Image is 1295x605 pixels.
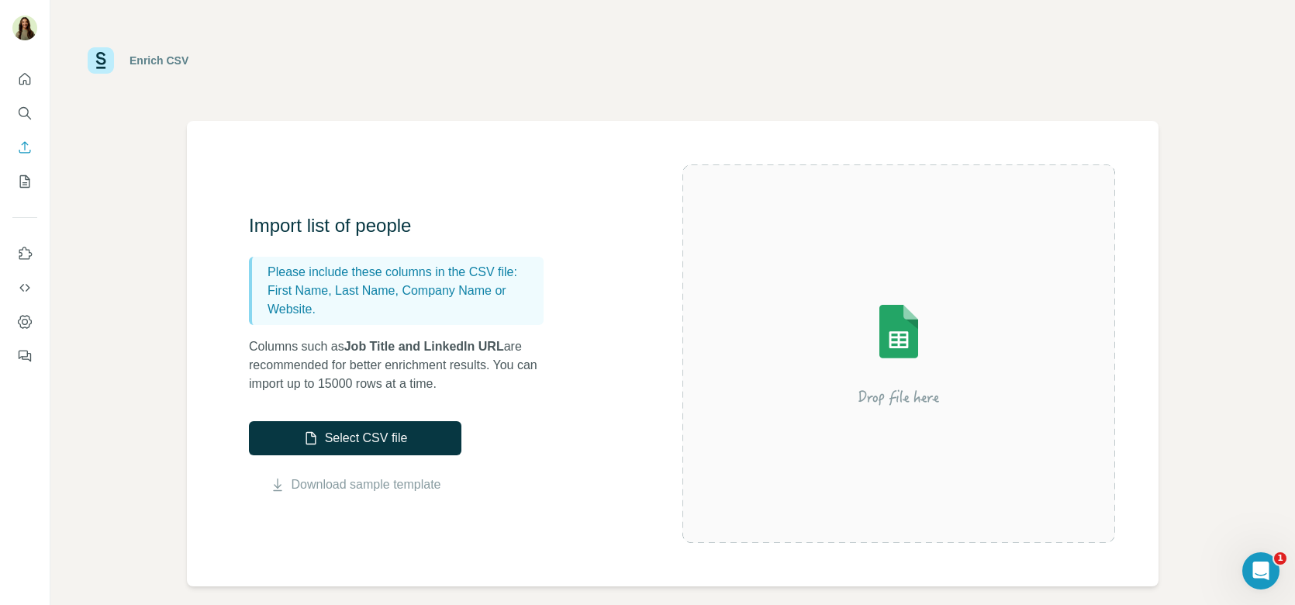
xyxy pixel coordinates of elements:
[268,282,537,319] p: First Name, Last Name, Company Name or Website.
[249,337,559,393] p: Columns such as are recommended for better enrichment results. You can import up to 15000 rows at...
[129,53,188,68] div: Enrich CSV
[12,168,37,195] button: My lists
[1274,552,1286,565] span: 1
[12,342,37,370] button: Feedback
[12,274,37,302] button: Use Surfe API
[344,340,504,353] span: Job Title and LinkedIn URL
[249,213,559,238] h3: Import list of people
[12,133,37,161] button: Enrich CSV
[12,99,37,127] button: Search
[292,475,441,494] a: Download sample template
[1242,552,1279,589] iframe: Intercom live chat
[268,263,537,282] p: Please include these columns in the CSV file:
[12,16,37,40] img: Avatar
[12,308,37,336] button: Dashboard
[12,65,37,93] button: Quick start
[88,47,114,74] img: Surfe Logo
[12,240,37,268] button: Use Surfe on LinkedIn
[249,475,461,494] button: Download sample template
[249,421,461,455] button: Select CSV file
[759,261,1038,447] img: Surfe Illustration - Drop file here or select below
